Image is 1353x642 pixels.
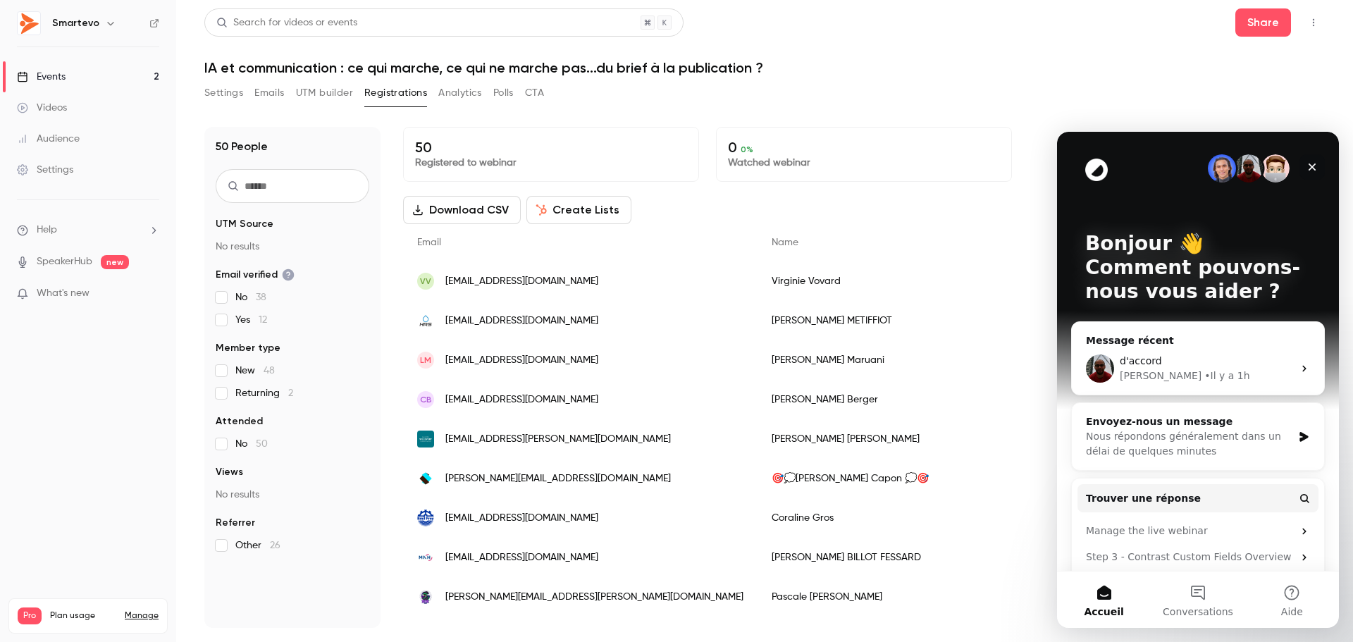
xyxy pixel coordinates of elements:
[216,240,369,254] p: No results
[216,414,263,428] span: Attended
[445,314,598,328] span: [EMAIL_ADDRESS][DOMAIN_NAME]
[420,393,432,406] span: CB
[758,301,1086,340] div: [PERSON_NAME] METIFFIOT
[445,511,598,526] span: [EMAIL_ADDRESS][DOMAIN_NAME]
[445,353,598,368] span: [EMAIL_ADDRESS][DOMAIN_NAME]
[37,286,89,301] span: What's new
[296,82,353,104] button: UTM builder
[438,82,482,104] button: Analytics
[101,255,129,269] span: new
[758,577,1086,617] div: Pascale [PERSON_NAME]
[526,196,631,224] button: Create Lists
[417,431,434,447] img: maisonvillevert.com
[420,275,431,288] span: VV
[264,366,275,376] span: 48
[17,132,80,146] div: Audience
[758,261,1086,301] div: Virginie Vovard
[270,541,280,550] span: 26
[204,59,1325,76] h1: IA et communication : ce qui marche, ce qui ne marche pas...du brief à la publication ?
[256,292,266,302] span: 38
[417,237,441,247] span: Email
[216,341,280,355] span: Member type
[125,610,159,622] a: Manage
[235,313,267,327] span: Yes
[728,139,1000,156] p: 0
[445,550,598,565] span: [EMAIL_ADDRESS][DOMAIN_NAME]
[256,439,268,449] span: 50
[364,82,427,104] button: Registrations
[758,380,1086,419] div: [PERSON_NAME] Berger
[216,138,268,155] h1: 50 People
[17,223,159,237] li: help-dropdown-opener
[17,163,73,177] div: Settings
[1057,132,1339,628] iframe: Intercom live chat
[37,254,92,269] a: SpeakerHub
[216,465,243,479] span: Views
[37,223,57,237] span: Help
[259,315,267,325] span: 12
[417,312,434,329] img: h-r-s.fr
[758,459,1086,498] div: 🎯💭[PERSON_NAME] Capon 💭🎯
[417,549,434,566] img: mnh.fr
[216,217,273,231] span: UTM Source
[50,610,116,622] span: Plan usage
[52,16,99,30] h6: Smartevo
[728,156,1000,170] p: Watched webinar
[17,101,67,115] div: Videos
[415,139,687,156] p: 50
[417,510,434,526] img: emilfrey.fr
[235,386,293,400] span: Returning
[17,70,66,84] div: Events
[445,471,671,486] span: [PERSON_NAME][EMAIL_ADDRESS][DOMAIN_NAME]
[445,590,743,605] span: [PERSON_NAME][EMAIL_ADDRESS][PERSON_NAME][DOMAIN_NAME]
[403,196,521,224] button: Download CSV
[216,217,369,553] section: facet-groups
[525,82,544,104] button: CTA
[420,354,431,366] span: LM
[18,607,42,624] span: Pro
[493,82,514,104] button: Polls
[758,498,1086,538] div: Coraline Gros
[758,538,1086,577] div: [PERSON_NAME] BILLOT FESSARD
[204,82,243,104] button: Settings
[417,470,434,487] img: ag2rlamondiale.fr
[445,274,598,289] span: [EMAIL_ADDRESS][DOMAIN_NAME]
[741,144,753,154] span: 0 %
[235,364,275,378] span: New
[445,393,598,407] span: [EMAIL_ADDRESS][DOMAIN_NAME]
[216,268,295,282] span: Email verified
[445,432,671,447] span: [EMAIL_ADDRESS][PERSON_NAME][DOMAIN_NAME]
[1235,8,1291,37] button: Share
[758,419,1086,459] div: [PERSON_NAME] [PERSON_NAME]
[758,340,1086,380] div: [PERSON_NAME] Maruani
[288,388,293,398] span: 2
[216,488,369,502] p: No results
[235,437,268,451] span: No
[415,156,687,170] p: Registered to webinar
